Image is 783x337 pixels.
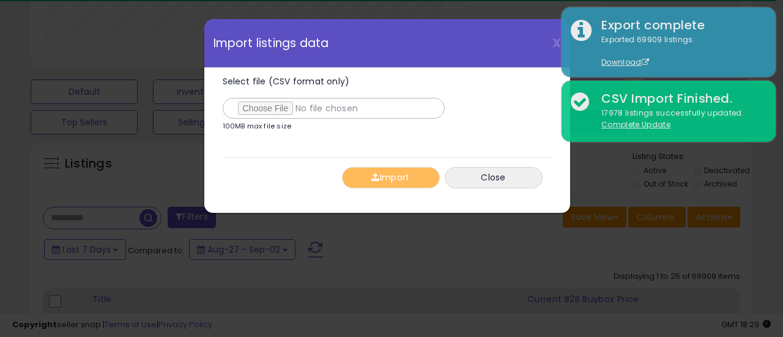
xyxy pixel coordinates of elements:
[223,123,292,130] p: 100MB max file size
[601,119,670,130] u: Complete Update
[445,167,543,188] button: Close
[601,57,649,67] a: Download
[552,34,561,51] span: X
[592,34,766,69] div: Exported 69909 listings.
[342,167,440,188] button: Import
[592,108,766,130] div: 17978 listings successfully updated.
[223,75,350,87] span: Select file (CSV format only)
[592,17,766,34] div: Export complete
[592,90,766,108] div: CSV Import Finished.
